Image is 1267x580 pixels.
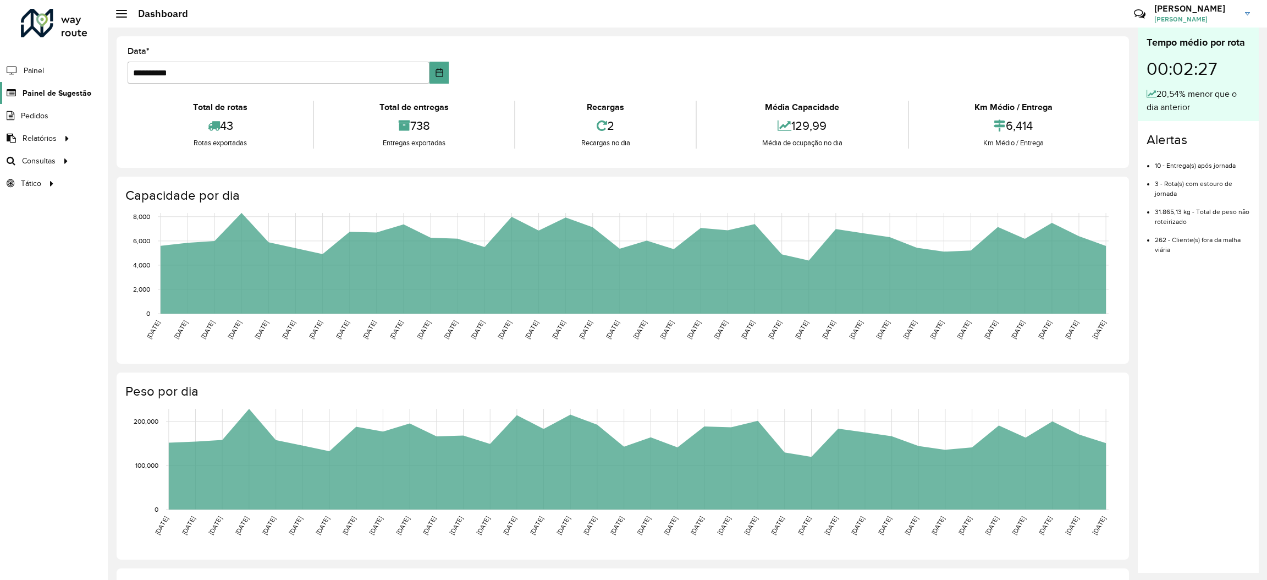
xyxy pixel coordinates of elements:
text: 100,000 [135,462,158,469]
div: Total de rotas [130,101,310,114]
text: [DATE] [416,319,432,340]
text: [DATE] [421,515,437,536]
text: 0 [146,310,150,317]
text: [DATE] [173,319,189,340]
text: [DATE] [1011,515,1027,536]
li: 262 - Cliente(s) fora da malha viária [1155,227,1250,255]
text: [DATE] [307,319,323,340]
text: [DATE] [528,515,544,536]
text: [DATE] [1037,319,1053,340]
h4: Peso por dia [125,384,1118,400]
div: 00:02:27 [1147,50,1250,87]
text: [DATE] [315,515,330,536]
text: [DATE] [334,319,350,340]
text: [DATE] [767,319,783,340]
h4: Alertas [1147,132,1250,148]
text: [DATE] [261,515,277,536]
div: Km Médio / Entrega [912,138,1115,149]
text: [DATE] [794,319,809,340]
text: [DATE] [902,319,918,340]
text: [DATE] [200,319,216,340]
text: [DATE] [582,515,598,536]
span: Tático [21,178,41,189]
text: [DATE] [448,515,464,536]
li: 10 - Entrega(s) após jornada [1155,152,1250,171]
text: [DATE] [716,515,732,536]
text: [DATE] [847,319,863,340]
button: Choose Date [429,62,449,84]
text: [DATE] [957,515,973,536]
div: 129,99 [699,114,905,138]
text: [DATE] [497,319,513,340]
text: 0 [155,506,158,513]
text: [DATE] [470,319,486,340]
text: [DATE] [254,319,269,340]
div: 43 [130,114,310,138]
text: [DATE] [663,515,679,536]
div: Média de ocupação no dia [699,138,905,149]
text: [DATE] [823,515,839,536]
text: [DATE] [769,515,785,536]
text: [DATE] [234,515,250,536]
span: [PERSON_NAME] [1154,14,1237,24]
text: [DATE] [341,515,357,536]
text: [DATE] [288,515,304,536]
label: Data [128,45,150,58]
text: [DATE] [604,319,620,340]
text: [DATE] [1037,515,1053,536]
text: [DATE] [713,319,729,340]
a: Contato Rápido [1128,2,1152,26]
text: [DATE] [227,319,243,340]
text: [DATE] [524,319,539,340]
h4: Capacidade por dia [125,188,1118,204]
text: [DATE] [153,515,169,536]
div: Recargas [518,101,692,114]
text: [DATE] [550,319,566,340]
text: [DATE] [636,515,652,536]
text: 6,000 [133,237,150,244]
text: [DATE] [395,515,411,536]
span: Painel de Sugestão [23,87,91,99]
text: [DATE] [1091,515,1107,536]
text: 2,000 [133,286,150,293]
text: [DATE] [361,319,377,340]
text: [DATE] [1064,319,1079,340]
text: [DATE] [850,515,866,536]
text: 200,000 [134,418,158,425]
div: Recargas no dia [518,138,692,149]
span: Consultas [22,155,56,167]
text: [DATE] [740,319,756,340]
text: [DATE] [796,515,812,536]
span: Relatórios [23,133,57,144]
text: [DATE] [502,515,517,536]
text: [DATE] [368,515,384,536]
text: [DATE] [180,515,196,536]
text: [DATE] [475,515,491,536]
div: 2 [518,114,692,138]
text: [DATE] [145,319,161,340]
text: [DATE] [743,515,759,536]
text: [DATE] [904,515,919,536]
div: Rotas exportadas [130,138,310,149]
text: [DATE] [686,319,702,340]
text: [DATE] [1064,515,1080,536]
text: [DATE] [983,319,999,340]
text: 8,000 [133,213,150,220]
text: [DATE] [689,515,705,536]
div: Entregas exportadas [317,138,511,149]
text: [DATE] [820,319,836,340]
text: [DATE] [555,515,571,536]
div: 738 [317,114,511,138]
text: [DATE] [632,319,648,340]
span: Painel [24,65,44,76]
div: Média Capacidade [699,101,905,114]
div: Tempo médio por rota [1147,35,1250,50]
text: [DATE] [956,319,972,340]
text: [DATE] [609,515,625,536]
text: [DATE] [577,319,593,340]
text: [DATE] [930,515,946,536]
span: Pedidos [21,110,48,122]
text: [DATE] [929,319,945,340]
div: 20,54% menor que o dia anterior [1147,87,1250,114]
text: [DATE] [207,515,223,536]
